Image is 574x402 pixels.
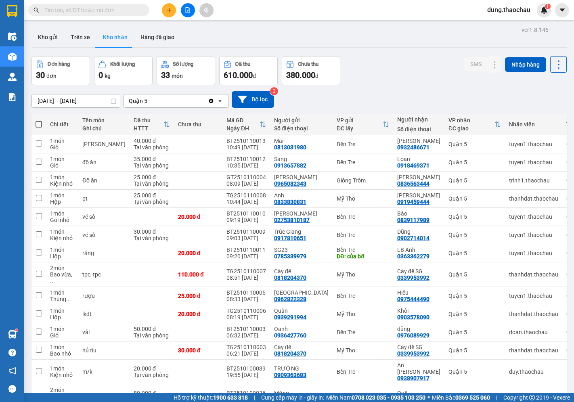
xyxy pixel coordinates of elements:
[397,375,429,381] div: 0938907917
[274,162,306,169] div: 0913657882
[509,271,558,278] div: thanhdat.thaochau
[274,268,329,274] div: Cây đề
[224,70,253,80] span: 610.000
[397,253,429,260] div: 0363362279
[235,61,250,67] div: Đã thu
[50,253,74,260] div: Hộp
[50,314,74,320] div: Hộp
[162,3,176,17] button: plus
[274,174,329,180] div: huyền nhu
[337,159,389,165] div: Bến Tre
[509,141,558,147] div: tuyen1.thaochau
[134,228,170,235] div: 30.000 đ
[31,56,90,85] button: Đơn hàng30đơn
[178,347,218,354] div: 30.000 đ
[8,93,17,101] img: solution-icon
[134,372,170,378] div: Tại văn phòng
[509,195,558,202] div: thanhdat.thaochau
[82,347,126,354] div: hủ tíu
[337,141,389,147] div: Bến Tre
[64,27,96,47] button: Trên xe
[8,330,17,339] img: warehouse-icon
[50,289,74,296] div: 1 món
[178,121,218,128] div: Chưa thu
[274,350,306,357] div: 0818204370
[432,393,490,402] span: Miền Bắc
[397,314,429,320] div: 0903578090
[8,73,17,81] img: warehouse-icon
[397,235,429,241] div: 0902714014
[337,247,389,253] div: Bến Tre
[274,138,329,144] div: Mai
[448,293,501,299] div: Quận 5
[222,114,270,135] th: Toggle SortBy
[82,159,126,165] div: đồ ăn
[337,368,389,375] div: Bến Tre
[397,162,429,169] div: 0918469371
[50,308,74,314] div: 1 món
[226,235,266,241] div: 09:03 [DATE]
[274,326,329,332] div: Oanh
[337,195,389,202] div: Mỹ Tho
[134,144,170,151] div: Tại văn phòng
[448,214,501,220] div: Quận 5
[166,7,172,13] span: plus
[274,180,306,187] div: 0965082343
[199,3,214,17] button: aim
[448,117,494,124] div: VP nhận
[226,199,266,205] div: 10:44 [DATE]
[274,144,306,151] div: 0813031980
[337,271,389,278] div: Mỹ Tho
[226,365,266,372] div: BT2510100039
[397,156,440,162] div: Loan
[448,195,501,202] div: Quận 5
[50,365,74,372] div: 1 món
[226,217,266,223] div: 09:19 [DATE]
[253,73,256,79] span: đ
[397,308,440,314] div: Khôi
[448,159,501,165] div: Quận 5
[46,73,57,79] span: đơn
[134,365,170,372] div: 20.000 đ
[546,4,549,9] span: 1
[178,271,218,278] div: 110.000 đ
[50,372,74,378] div: Kiện nhỏ
[270,87,278,95] sup: 3
[397,192,440,199] div: Hoàng minh
[50,199,74,205] div: Hộp
[274,332,306,339] div: 0936427760
[274,372,306,378] div: 0909363683
[8,385,16,393] span: message
[545,4,551,9] sup: 1
[173,61,193,67] div: Số lượng
[15,329,18,331] sup: 1
[455,394,490,401] strong: 0369 525 060
[397,126,440,132] div: Số điện thoại
[82,293,126,299] div: rượu
[82,141,126,147] div: chuối chín
[82,329,126,335] div: vải
[509,177,558,184] div: trinh1.thaochau
[50,180,74,187] div: Kiện nhỏ
[337,311,389,317] div: Mỹ Tho
[397,268,440,274] div: Cây đề SG
[50,350,74,357] div: Bao nhỏ
[509,393,558,400] div: duy.thaochau
[448,232,501,238] div: Quận 5
[337,393,389,400] div: Bến Tre
[134,125,163,132] div: HTTT
[8,52,17,61] img: warehouse-icon
[448,125,494,132] div: ĐC giao
[559,6,566,14] span: caret-down
[448,271,501,278] div: Quận 5
[509,311,558,317] div: thanhdat.thaochau
[226,296,266,302] div: 08:33 [DATE]
[82,311,126,317] div: lkđt
[337,214,389,220] div: Bến Tre
[82,125,126,132] div: Ghi chú
[464,57,488,71] button: SMS
[226,162,266,169] div: 10:35 [DATE]
[397,344,440,350] div: Cây đề SG
[397,180,429,187] div: 0836563444
[134,326,170,332] div: 50.000 đ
